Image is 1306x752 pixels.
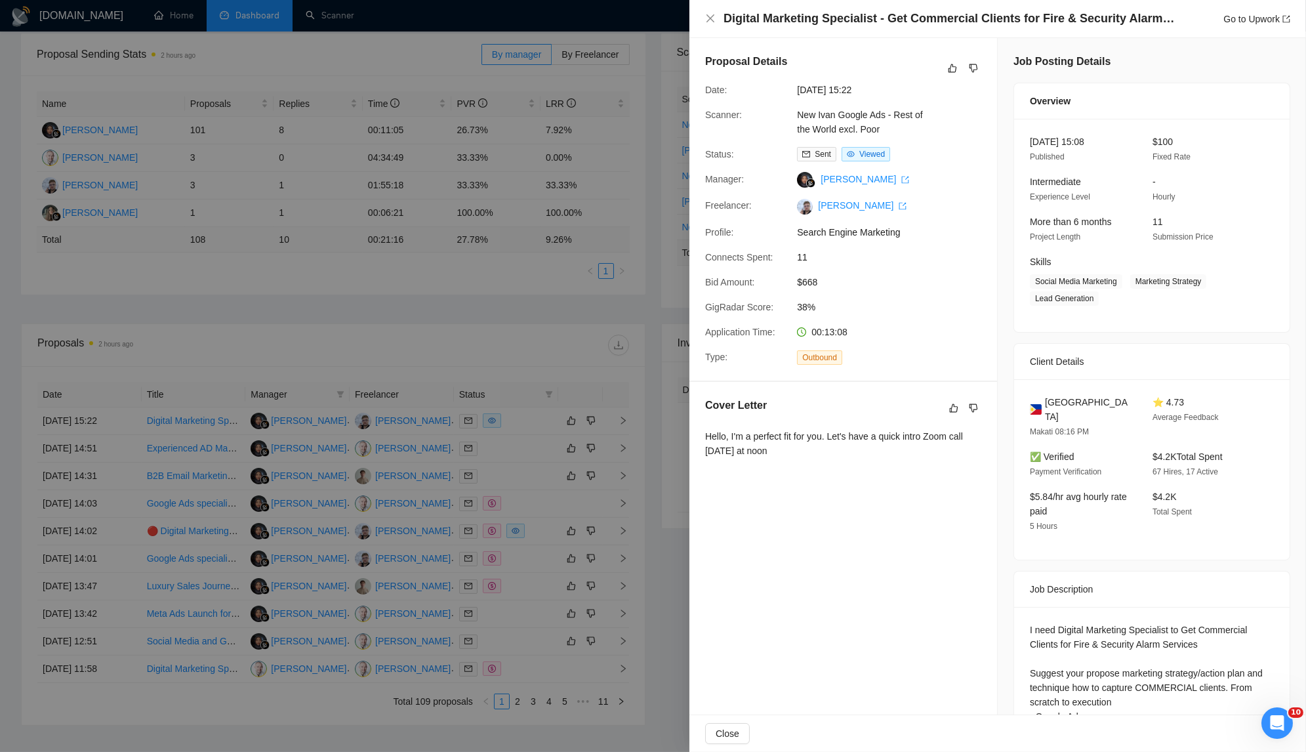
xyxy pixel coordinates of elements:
[705,723,750,744] button: Close
[705,302,773,312] span: GigRadar Score:
[1261,707,1293,739] iframe: Intercom live chat
[1030,572,1274,607] div: Job Description
[705,398,767,413] h5: Cover Letter
[797,327,806,337] span: clock-circle
[946,400,962,416] button: like
[1153,217,1163,227] span: 11
[705,277,755,287] span: Bid Amount:
[1130,274,1207,289] span: Marketing Strategy
[705,227,734,238] span: Profile:
[899,202,907,210] span: export
[1153,192,1175,201] span: Hourly
[1153,491,1177,502] span: $4.2K
[797,110,922,135] a: New Ivan Google Ads - Rest of the World excl. Poor
[1030,136,1084,147] span: [DATE] 15:08
[724,10,1176,27] h4: Digital Marketing Specialist - Get Commercial Clients for Fire & Security Alarm Services
[1030,402,1042,417] img: 🇵🇭
[705,13,716,24] button: Close
[806,178,815,188] img: gigradar-bm.png
[705,352,727,362] span: Type:
[811,327,847,337] span: 00:13:08
[802,150,810,158] span: mail
[1030,192,1090,201] span: Experience Level
[1030,257,1051,267] span: Skills
[1030,217,1112,227] span: More than 6 months
[1153,177,1156,187] span: -
[815,150,831,159] span: Sent
[797,199,813,215] img: c1AccpU0r5eTAMyEJsuISipwjq7qb2Kar6-KqnmSvKGuvk5qEoKhuKfg-uT9402ECS
[1030,427,1089,436] span: Makati 08:16 PM
[1153,397,1184,407] span: ⭐ 4.73
[1030,152,1065,161] span: Published
[797,250,994,264] span: 11
[1282,15,1290,23] span: export
[705,200,752,211] span: Freelancer:
[901,176,909,184] span: export
[705,429,981,458] div: Hello, I'm a perfect fit for you. Let's have a quick intro Zoom call [DATE] at noon ㅤ⁤
[1030,94,1071,108] span: Overview
[705,149,734,159] span: Status:
[797,83,994,97] span: [DATE] 15:22
[797,350,842,365] span: Outbound
[1030,291,1099,306] span: Lead Generation
[966,60,981,76] button: dislike
[705,252,773,262] span: Connects Spent:
[1153,136,1173,147] span: $100
[1030,522,1057,531] span: 5 Hours
[1153,152,1191,161] span: Fixed Rate
[705,54,787,70] h5: Proposal Details
[705,327,775,337] span: Application Time:
[1223,14,1290,24] a: Go to Upworkexport
[1153,467,1218,476] span: 67 Hires, 17 Active
[966,400,981,416] button: dislike
[705,174,744,184] span: Manager:
[1030,177,1081,187] span: Intermediate
[948,63,957,73] span: like
[705,13,716,24] span: close
[1030,467,1101,476] span: Payment Verification
[705,110,742,120] span: Scanner:
[859,150,885,159] span: Viewed
[797,225,994,240] span: Search Engine Marketing
[949,403,958,413] span: like
[945,60,960,76] button: like
[1288,707,1303,718] span: 10
[1030,232,1080,241] span: Project Length
[969,403,978,413] span: dislike
[1153,232,1214,241] span: Submission Price
[1153,413,1219,422] span: Average Feedback
[1013,54,1111,70] h5: Job Posting Details
[705,85,727,95] span: Date:
[1030,344,1274,379] div: Client Details
[1030,451,1074,462] span: ✅ Verified
[1030,491,1127,516] span: $5.84/hr avg hourly rate paid
[1153,507,1192,516] span: Total Spent
[1153,451,1223,462] span: $4.2K Total Spent
[818,200,907,211] a: [PERSON_NAME] export
[847,150,855,158] span: eye
[716,726,739,741] span: Close
[797,275,994,289] span: $668
[1045,395,1132,424] span: [GEOGRAPHIC_DATA]
[969,63,978,73] span: dislike
[797,300,994,314] span: 38%
[821,174,909,184] a: [PERSON_NAME] export
[1030,274,1122,289] span: Social Media Marketing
